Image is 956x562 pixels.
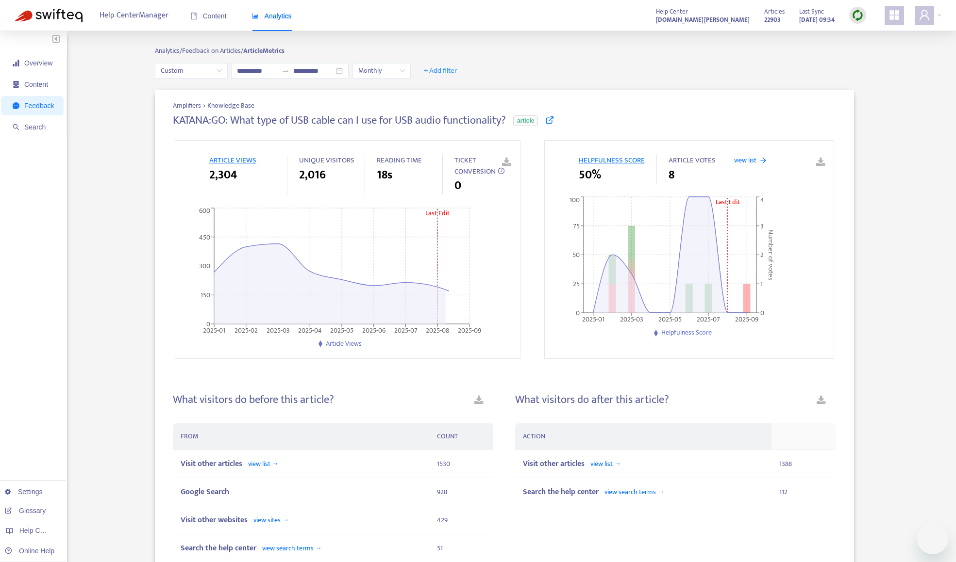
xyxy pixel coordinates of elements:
span: area-chart [252,13,259,19]
span: to [282,67,289,75]
span: Search the help center [181,542,256,555]
span: 2,016 [299,166,326,184]
tspan: 2025-09 [735,314,758,325]
strong: [DATE] 09:34 [799,15,835,25]
span: 50% [579,166,601,184]
span: book [190,13,197,19]
span: 1530 [437,458,450,469]
span: ARTICLE VIEWS [209,154,256,166]
th: COUNT [429,423,493,450]
span: Overview [24,59,52,67]
span: Search [24,123,46,131]
span: 1388 [779,458,792,469]
tspan: Number of votes [764,229,776,280]
h4: KATANA:GO: What type of USB cable can I use for USB audio functionality? [173,114,506,127]
span: Google Search [181,485,229,498]
span: Content [24,80,48,88]
span: Analytics [252,12,292,20]
span: 51 [437,543,443,554]
span: Visit other articles [181,457,242,470]
h4: What visitors do after this article? [515,393,669,406]
strong: 22903 [764,15,781,25]
span: UNIQUE VISITORS [299,154,354,166]
span: 8 [669,166,674,184]
th: FROM [173,423,429,450]
tspan: 1 [760,278,763,289]
button: + Add filter [417,63,465,79]
span: Help Centers [19,527,59,534]
tspan: 2 [760,250,764,261]
span: article [513,115,538,126]
img: sync.dc5367851b00ba804db3.png [852,9,864,21]
span: > [202,100,207,111]
span: Visit other articles [523,457,585,470]
img: Swifteq [15,9,83,22]
span: Amplifiers [173,100,202,111]
h4: What visitors do before this article? [173,393,334,406]
tspan: 2025-03 [620,314,643,325]
tspan: 2025-08 [426,325,449,336]
tspan: 2025-07 [394,325,417,336]
span: message [13,102,19,109]
tspan: Last Edit [425,208,450,219]
span: user [919,9,930,21]
span: Monthly [358,64,405,78]
tspan: 300 [199,260,210,272]
span: Search the help center [523,485,599,498]
span: swap-right [282,67,289,75]
th: ACTION [515,423,772,450]
span: view list → [248,458,279,469]
span: ARTICLE VOTES [669,154,716,166]
strong: [DOMAIN_NAME][PERSON_NAME] [656,15,750,25]
span: Knowledge Base [207,100,254,111]
span: view sites → [253,514,289,526]
span: READING TIME [377,154,422,166]
span: view list → [590,458,621,469]
tspan: 2025-05 [658,314,682,325]
span: HELPFULNESS SCORE [579,154,645,166]
span: view list [734,155,756,165]
tspan: 100 [570,194,580,206]
span: Help Center [656,6,688,17]
tspan: 2025-07 [697,314,720,325]
span: view search terms → [604,486,664,498]
span: 429 [437,514,448,526]
a: [DOMAIN_NAME][PERSON_NAME] [656,14,750,25]
tspan: 25 [573,278,580,289]
span: search [13,124,19,130]
span: arrow-right [760,157,767,164]
span: Help Center Manager [100,6,168,25]
tspan: 50 [572,250,580,261]
tspan: 0 [576,307,580,319]
span: 18s [377,166,392,184]
span: Helpfulness Score [661,327,712,338]
span: Articles [764,6,785,17]
tspan: 0 [206,319,210,330]
span: Feedback [24,102,54,110]
span: Content [190,12,227,20]
tspan: 75 [573,221,580,232]
span: signal [13,60,19,66]
span: appstore [889,9,900,21]
span: 2,304 [209,166,237,184]
tspan: 2025-01 [582,314,604,325]
tspan: 2025-04 [298,325,322,336]
tspan: 2025-06 [362,325,386,336]
strong: Article Metrics [243,45,285,56]
tspan: 2025-09 [458,325,481,336]
span: Analytics/ Feedback on Articles/ [155,45,243,56]
span: view search terms → [262,543,322,554]
span: Article Views [326,338,362,349]
span: container [13,81,19,88]
span: TICKET CONVERSION [454,154,496,177]
span: + Add filter [424,65,457,77]
tspan: 600 [199,205,210,216]
a: Glossary [5,507,46,514]
span: Custom [161,64,222,78]
span: Last Sync [799,6,824,17]
tspan: 450 [199,231,210,242]
span: Visit other websites [181,514,248,527]
span: 112 [779,486,788,498]
tspan: 150 [201,289,210,301]
tspan: 4 [760,194,764,206]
